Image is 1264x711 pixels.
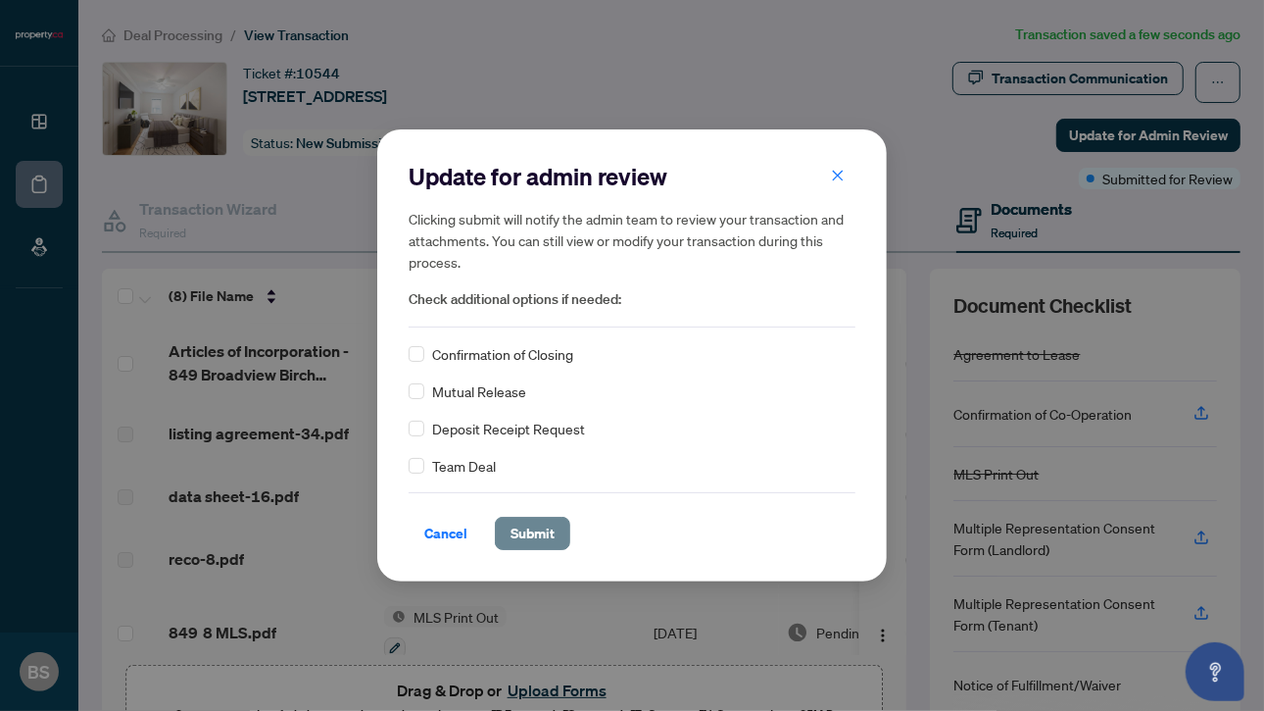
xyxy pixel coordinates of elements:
span: Deposit Receipt Request [432,418,585,439]
span: Confirmation of Closing [432,343,573,365]
span: Cancel [424,518,467,549]
span: Mutual Release [432,381,526,402]
span: close [831,169,845,182]
span: Check additional options if needed: [409,288,855,311]
button: Open asap [1186,642,1244,701]
h2: Update for admin review [409,161,855,192]
span: Submit [510,518,555,549]
button: Submit [495,517,570,550]
h5: Clicking submit will notify the admin team to review your transaction and attachments. You can st... [409,208,855,273]
button: Cancel [409,517,483,550]
span: Team Deal [432,455,496,477]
